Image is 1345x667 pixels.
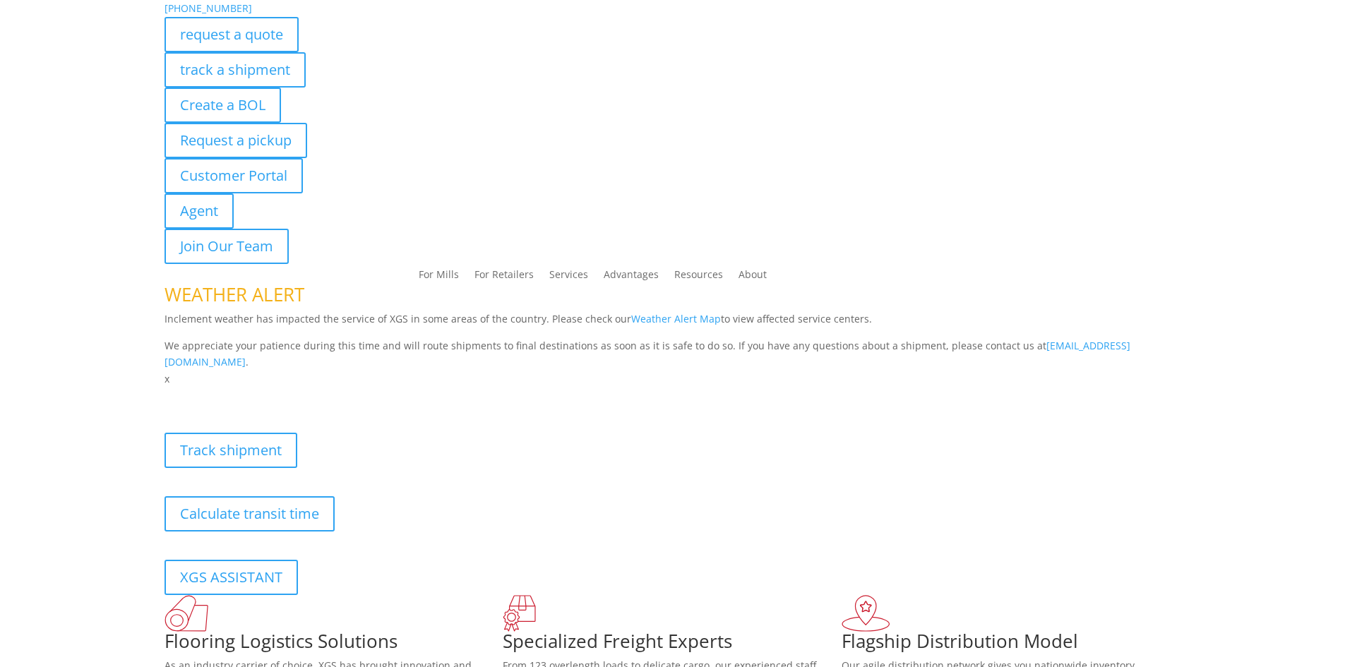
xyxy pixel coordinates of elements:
a: Customer Portal [165,158,303,193]
p: We appreciate your patience during this time and will route shipments to final destinations as so... [165,337,1181,371]
a: Agent [165,193,234,229]
a: Track shipment [165,433,297,468]
img: xgs-icon-flagship-distribution-model-red [842,595,890,632]
img: xgs-icon-total-supply-chain-intelligence-red [165,595,208,632]
a: Weather Alert Map [631,312,721,325]
a: Calculate transit time [165,496,335,531]
a: Join Our Team [165,229,289,264]
a: For Retailers [474,270,534,285]
a: XGS ASSISTANT [165,560,298,595]
a: For Mills [419,270,459,285]
a: About [739,270,767,285]
p: x [165,371,1181,387]
h1: Flooring Logistics Solutions [165,632,503,657]
a: request a quote [165,17,299,52]
a: Advantages [604,270,659,285]
a: Services [549,270,588,285]
a: track a shipment [165,52,306,88]
a: Resources [674,270,723,285]
b: Visibility, transparency, and control for your entire supply chain. [165,390,479,403]
a: Request a pickup [165,123,307,158]
p: Inclement weather has impacted the service of XGS in some areas of the country. Please check our ... [165,311,1181,337]
span: WEATHER ALERT [165,282,304,307]
h1: Specialized Freight Experts [503,632,842,657]
a: [PHONE_NUMBER] [165,1,252,15]
h1: Flagship Distribution Model [842,632,1180,657]
a: Create a BOL [165,88,281,123]
img: xgs-icon-focused-on-flooring-red [503,595,536,632]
